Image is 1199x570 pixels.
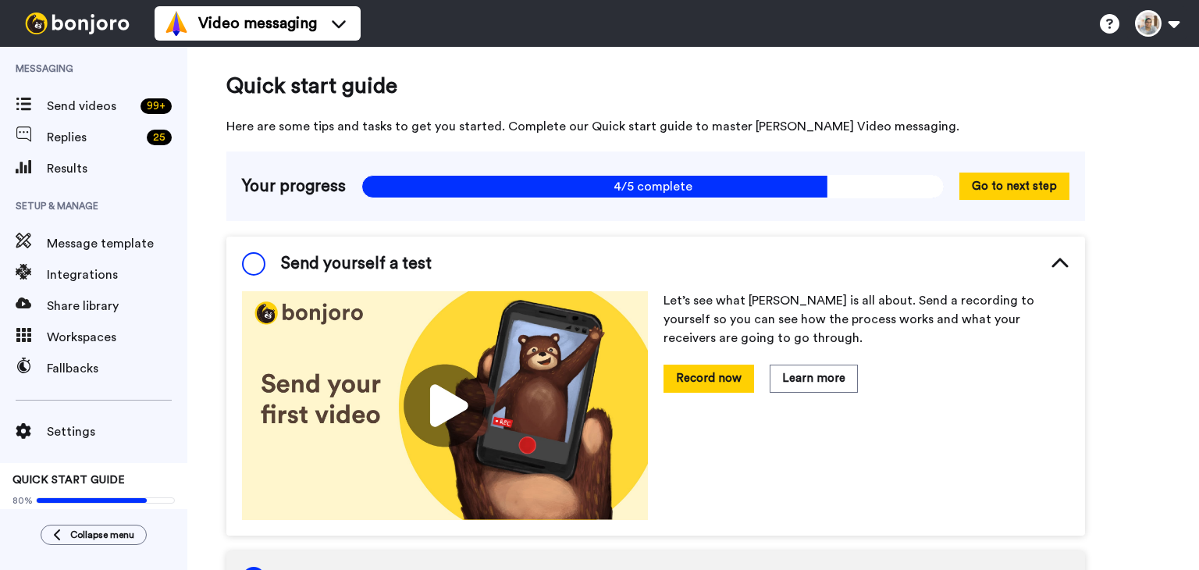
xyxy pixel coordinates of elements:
span: Here are some tips and tasks to get you started. Complete our Quick start guide to master [PERSON... [226,117,1085,136]
span: Share library [47,297,187,315]
div: 25 [147,130,172,145]
p: Let’s see what [PERSON_NAME] is all about. Send a recording to yourself so you can see how the pr... [664,291,1069,347]
img: vm-color.svg [164,11,189,36]
span: Your progress [242,175,346,198]
button: Learn more [770,365,858,392]
span: Quick start guide [226,70,1085,102]
img: bj-logo-header-white.svg [19,12,136,34]
span: Collapse menu [70,529,134,541]
span: Results [47,159,187,178]
span: QUICK START GUIDE [12,475,125,486]
span: Send yourself a test [281,252,432,276]
span: 4/5 complete [361,175,944,198]
span: Integrations [47,265,187,284]
span: Send videos [47,97,134,116]
span: Settings [47,422,187,441]
span: Message template [47,234,187,253]
div: 99 + [141,98,172,114]
span: Video messaging [198,12,317,34]
button: Go to next step [959,173,1069,200]
img: 178eb3909c0dc23ce44563bdb6dc2c11.jpg [242,291,648,520]
button: Record now [664,365,754,392]
span: 80% [12,494,33,507]
button: Collapse menu [41,525,147,545]
span: Workspaces [47,328,187,347]
span: Replies [47,128,141,147]
span: Fallbacks [47,359,187,378]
